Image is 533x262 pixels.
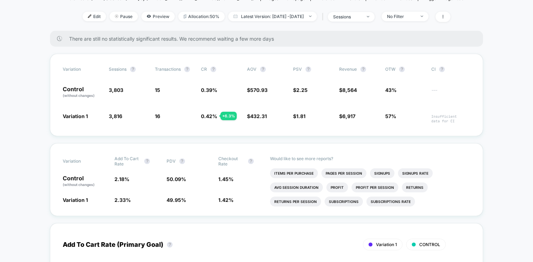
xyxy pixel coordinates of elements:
span: AOV [247,66,257,72]
button: ? [144,158,150,164]
li: Returns [402,182,428,192]
li: Subscriptions Rate [366,197,415,206]
span: Transactions [155,66,181,72]
span: Add To Cart Rate [114,156,141,167]
span: 50.09 % [167,176,186,182]
span: 3,803 [109,87,123,93]
span: Preview [141,12,175,21]
li: Returns Per Session [270,197,321,206]
span: 0.42 % [201,113,217,119]
span: 1.45 % [218,176,234,182]
span: Latest Version: [DATE] - [DATE] [228,12,317,21]
span: $ [339,113,355,119]
button: ? [360,66,366,72]
img: rebalance [184,14,186,18]
li: Signups [370,168,394,178]
span: 3,816 [109,113,122,119]
span: Variation 1 [63,197,88,203]
span: Edit [83,12,106,21]
span: Pause [110,12,138,21]
span: Variation 1 [63,113,88,119]
span: 2.18 % [114,176,129,182]
li: Pages Per Session [321,168,366,178]
span: $ [293,87,308,93]
p: Control [63,86,102,98]
li: Subscriptions [325,197,363,206]
button: ? [305,66,311,72]
button: ? [184,66,190,72]
span: 49.95 % [167,197,186,203]
span: 6,917 [342,113,355,119]
span: There are still no statistically significant results. We recommend waiting a few more days [69,36,469,42]
button: ? [130,66,136,72]
span: Variation [63,156,102,167]
span: $ [247,113,267,119]
span: PSV [293,66,302,72]
button: ? [248,158,254,164]
div: sessions [333,14,361,19]
img: end [115,14,118,18]
span: PDV [167,158,176,164]
span: 1.81 [296,113,305,119]
span: Variation 1 [376,242,397,247]
button: ? [399,66,405,72]
li: Signups Rate [398,168,433,178]
img: end [421,16,423,17]
span: 432.31 [250,113,267,119]
span: Allocation: 50% [178,12,225,21]
span: 0.39 % [201,87,217,93]
span: 16 [155,113,160,119]
span: OTW [385,66,424,72]
img: end [367,16,369,17]
span: CONTROL [419,242,440,247]
li: Items Per Purchase [270,168,318,178]
span: CR [201,66,207,72]
img: edit [88,14,91,18]
span: 15 [155,87,160,93]
span: $ [339,87,357,93]
button: ? [179,158,185,164]
span: $ [293,113,305,119]
span: 43% [385,87,397,93]
span: 570.93 [250,87,268,93]
span: (without changes) [63,93,95,98]
span: CI [431,66,470,72]
span: | [320,12,328,22]
img: calendar [234,14,237,18]
p: Would like to see more reports? [270,156,470,161]
span: 57% [385,113,396,119]
span: Insufficient data for CI [431,114,470,123]
li: Avg Session Duration [270,182,323,192]
button: ? [211,66,216,72]
span: $ [247,87,268,93]
span: Variation [63,66,102,72]
span: (without changes) [63,182,95,187]
button: ? [260,66,266,72]
div: No Filter [387,14,415,19]
button: ? [439,66,445,72]
span: --- [431,88,470,98]
span: 1.42 % [218,197,234,203]
span: 2.25 [296,87,308,93]
button: ? [167,242,173,248]
li: Profit Per Session [352,182,398,192]
p: Control [63,175,107,187]
span: Checkout Rate [218,156,245,167]
span: Sessions [109,66,127,72]
div: + 6.3 % [220,112,237,120]
span: Revenue [339,66,357,72]
span: 8,564 [342,87,357,93]
span: 2.33 % [114,197,131,203]
li: Profit [326,182,348,192]
img: end [309,16,312,17]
